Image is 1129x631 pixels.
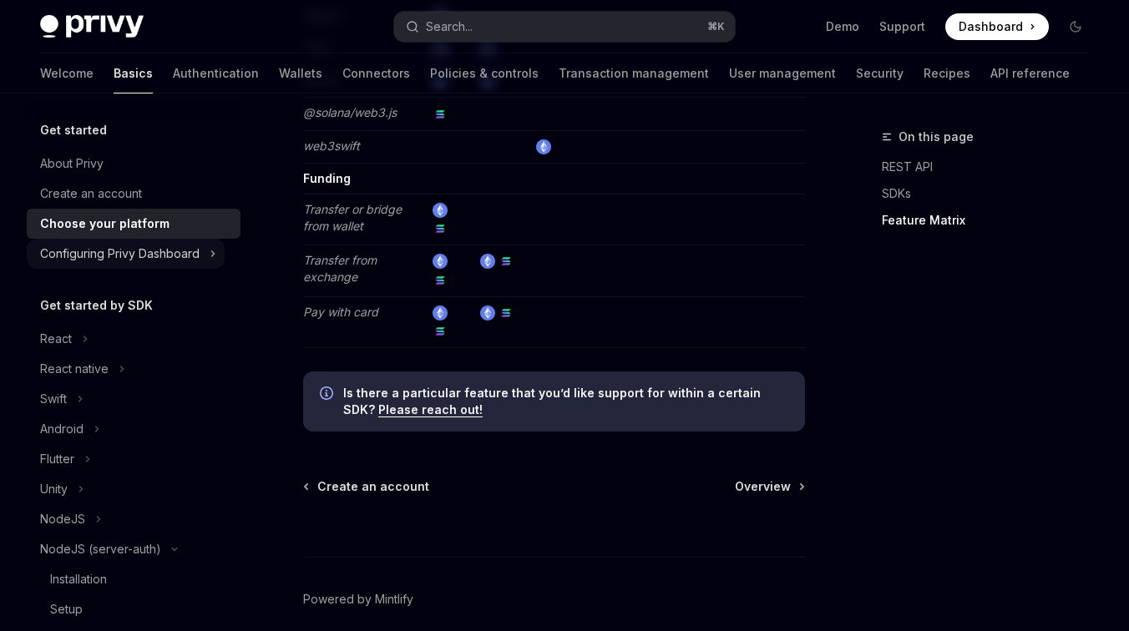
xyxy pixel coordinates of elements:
[27,594,240,624] a: Setup
[433,273,448,288] img: solana.png
[856,53,904,93] a: Security
[433,324,448,339] img: solana.png
[707,20,725,33] span: ⌘ K
[303,202,402,233] em: Transfer or bridge from wallet
[40,295,153,315] h5: Get started by SDK
[173,53,259,93] a: Authentication
[50,599,83,619] div: Setup
[882,180,1102,207] a: SDKs
[426,17,473,37] div: Search...
[40,389,67,409] div: Swift
[990,53,1070,93] a: API reference
[317,478,429,495] span: Create an account
[50,569,107,589] div: Installation
[430,53,539,93] a: Policies & controls
[40,419,84,439] div: Android
[729,53,836,93] a: User management
[27,564,240,594] a: Installation
[40,120,107,140] h5: Get started
[27,324,97,354] button: React
[480,254,495,269] img: ethereum.png
[303,591,413,608] a: Powered by Mintlify
[499,305,514,321] img: solana.png
[114,53,153,93] a: Basics
[735,478,791,495] span: Overview
[40,479,68,499] div: Unity
[303,171,351,185] strong: Funding
[27,384,92,414] button: Swift
[27,504,110,534] button: NodeJS
[499,254,514,269] img: solana.png
[40,359,109,379] div: React native
[559,53,709,93] a: Transaction management
[27,179,240,209] a: Create an account
[40,154,104,174] div: About Privy
[40,539,161,559] div: NodeJS (server-auth)
[303,105,397,119] em: @solana/web3.js
[394,12,735,42] button: Search...⌘K
[40,449,74,469] div: Flutter
[27,444,99,474] button: Flutter
[27,474,93,504] button: Unity
[826,18,859,35] a: Demo
[40,509,85,529] div: NodeJS
[40,53,94,93] a: Welcome
[882,207,1102,234] a: Feature Matrix
[433,221,448,236] img: solana.png
[899,127,974,147] span: On this page
[40,184,142,204] div: Create an account
[27,414,109,444] button: Android
[480,305,495,321] img: ethereum.png
[303,253,377,284] em: Transfer from exchange
[735,478,803,495] a: Overview
[433,203,448,218] img: ethereum.png
[959,18,1023,35] span: Dashboard
[342,53,410,93] a: Connectors
[305,478,429,495] a: Create an account
[279,53,322,93] a: Wallets
[320,386,337,403] svg: Info
[536,139,551,154] img: ethereum.png
[945,13,1049,40] a: Dashboard
[433,107,448,122] img: solana.png
[1062,13,1089,40] button: Toggle dark mode
[303,305,378,319] em: Pay with card
[40,329,72,349] div: React
[924,53,970,93] a: Recipes
[343,386,761,416] strong: Is there a particular feature that you’d like support for within a certain SDK?
[882,154,1102,180] a: REST API
[433,305,448,321] img: ethereum.png
[303,139,360,153] em: web3swift
[433,254,448,269] img: ethereum.png
[27,534,186,564] button: NodeJS (server-auth)
[27,354,134,384] button: React native
[27,239,225,269] button: Configuring Privy Dashboard
[378,402,483,417] a: Please reach out!
[27,209,240,239] a: Choose your platform
[40,15,144,38] img: dark logo
[40,214,170,234] div: Choose your platform
[879,18,925,35] a: Support
[27,149,240,179] a: About Privy
[40,244,200,264] div: Configuring Privy Dashboard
